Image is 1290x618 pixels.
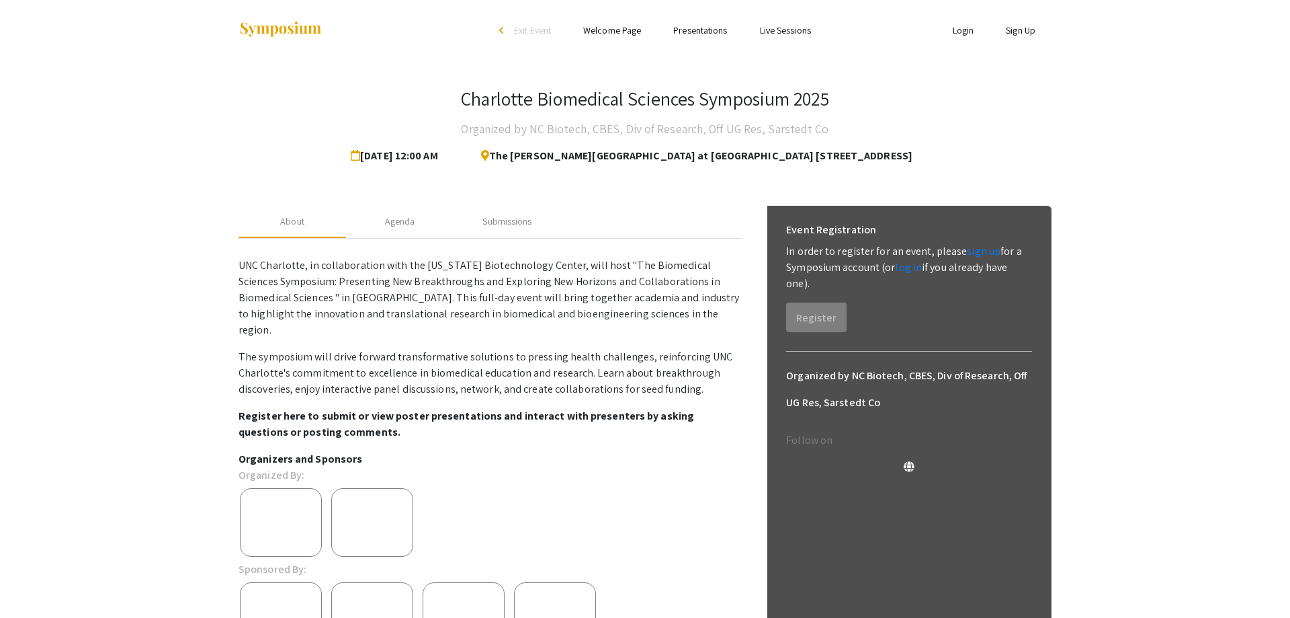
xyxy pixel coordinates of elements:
h6: Event Registration [786,217,876,243]
img: Symposium by ForagerOne [239,21,322,39]
a: sign up [967,244,1000,258]
a: Presentations [673,24,727,36]
p: The symposium will drive forward transformative solutions to pressing health challenges, reinforc... [239,349,742,397]
a: Sign Up [1006,24,1035,36]
div: arrow_back_ios [499,26,507,34]
strong: Register here to submit or view poster presentations and interact with presenters by asking quest... [239,409,694,439]
div: Agenda [385,215,415,229]
a: Login [953,24,974,36]
p: Sponsored By: [239,562,306,578]
span: [DATE] 12:00 AM [351,143,443,169]
p: UNC Charlotte, in collaboration with the [US_STATE] Biotechnology Center, will host "The Biomedic... [239,258,742,338]
p: Follow on [786,432,1032,449]
h6: Organized by NC Biotech, CBES, Div of Research, Off UG Res, Sarstedt Co [786,362,1032,416]
p: In order to register for an event, please for a Symposium account (or if you already have one). [786,243,1032,292]
div: About [280,215,304,229]
span: Exit Event [514,24,551,36]
span: The [PERSON_NAME][GEOGRAPHIC_DATA] at [GEOGRAPHIC_DATA] [STREET_ADDRESS] [470,143,912,169]
a: Live Sessions [760,24,811,36]
div: Submissions [482,215,531,229]
a: Welcome Page [583,24,641,36]
p: Organized By: [239,467,304,484]
h3: Charlotte Biomedical Sciences Symposium 2025 [461,87,828,110]
h4: Organized by NC Biotech, CBES, Div of Research, Off UG Res, Sarstedt Co [461,116,828,143]
button: Register [786,303,847,332]
p: Organizers and Sponsors [239,451,742,467]
a: log in [895,260,922,274]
